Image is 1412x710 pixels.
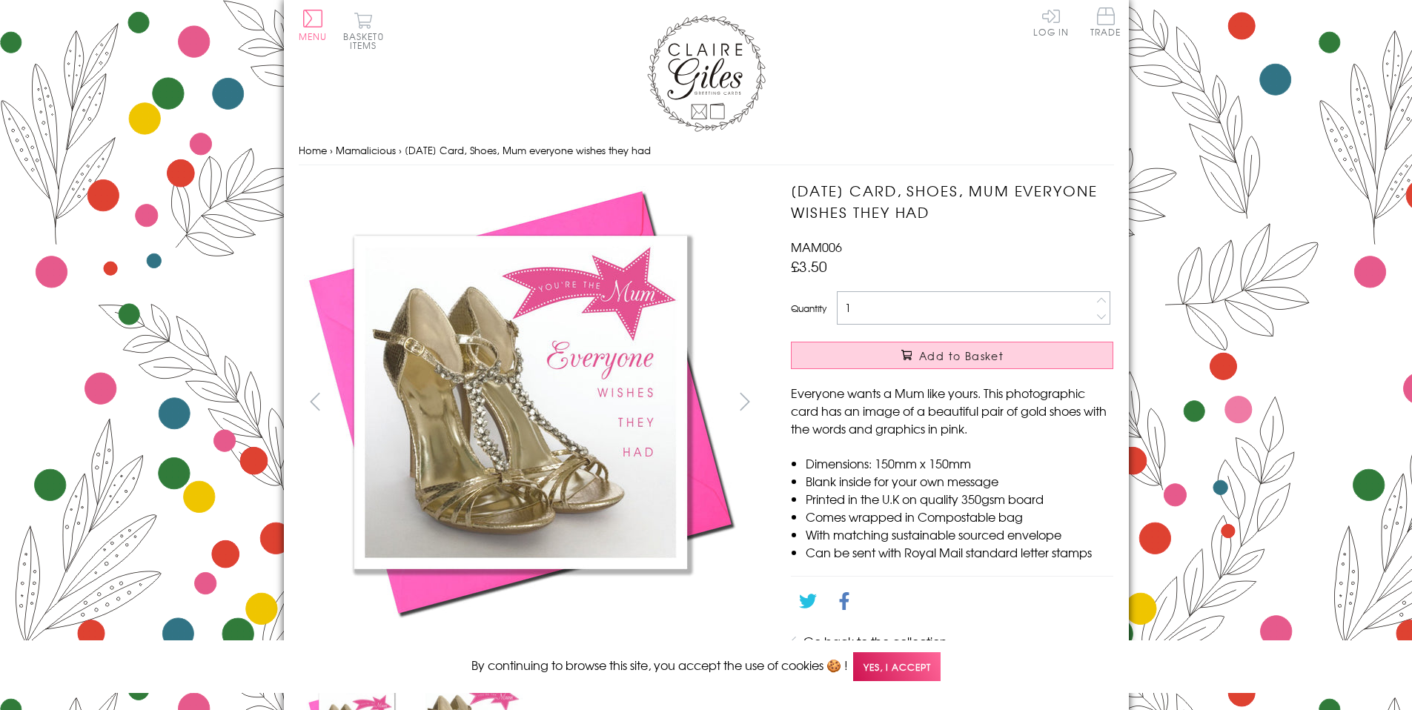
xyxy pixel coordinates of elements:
button: Basket0 items [343,12,384,50]
li: Dimensions: 150mm x 150mm [806,454,1113,472]
li: Printed in the U.K on quality 350gsm board [806,490,1113,508]
a: Go back to the collection [803,632,947,650]
label: Quantity [791,302,826,315]
img: Mother's Day Card, Shoes, Mum everyone wishes they had [299,180,743,625]
a: Mamalicious [336,143,396,157]
nav: breadcrumbs [299,136,1114,166]
li: Blank inside for your own message [806,472,1113,490]
button: prev [299,385,332,418]
span: [DATE] Card, Shoes, Mum everyone wishes they had [405,143,651,157]
span: 0 items [350,30,384,52]
button: Add to Basket [791,342,1113,369]
a: Log In [1033,7,1069,36]
span: › [330,143,333,157]
span: £3.50 [791,256,827,276]
span: › [399,143,402,157]
span: Trade [1090,7,1121,36]
button: Menu [299,10,328,41]
h1: [DATE] Card, Shoes, Mum everyone wishes they had [791,180,1113,223]
button: next [728,385,761,418]
li: With matching sustainable sourced envelope [806,525,1113,543]
li: Comes wrapped in Compostable bag [806,508,1113,525]
a: Home [299,143,327,157]
span: Yes, I accept [853,652,941,681]
li: Can be sent with Royal Mail standard letter stamps [806,543,1113,561]
span: MAM006 [791,238,842,256]
img: Claire Giles Greetings Cards [647,15,766,132]
p: Everyone wants a Mum like yours. This photographic card has an image of a beautiful pair of gold ... [791,384,1113,437]
span: Add to Basket [919,348,1004,363]
a: Trade [1090,7,1121,39]
span: Menu [299,30,328,43]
